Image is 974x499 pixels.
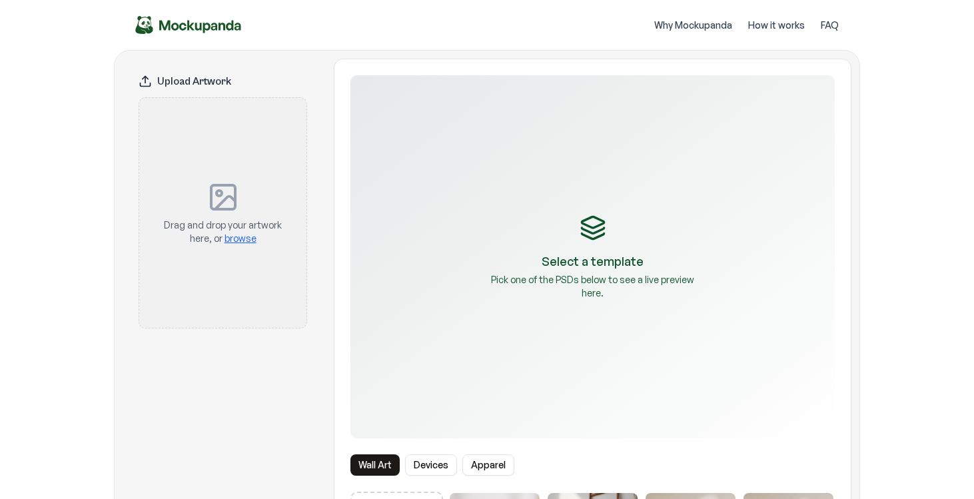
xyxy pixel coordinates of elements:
a: Why Mockupanda [654,19,732,32]
a: How it works [748,19,805,32]
p: Select a template [542,252,644,270]
button: Apparel [462,454,514,476]
div: Upload Artwork [139,75,307,88]
a: Mockupanda home [135,16,242,34]
span: browse [225,233,256,244]
button: Devices [405,454,457,476]
button: Wall Art [350,454,400,476]
p: Pick one of the PSDs below to see a live preview here. [486,273,700,300]
p: Drag and drop your artwork here, or [161,219,285,245]
img: Mockupanda logo [135,16,242,34]
a: FAQ [821,19,839,32]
